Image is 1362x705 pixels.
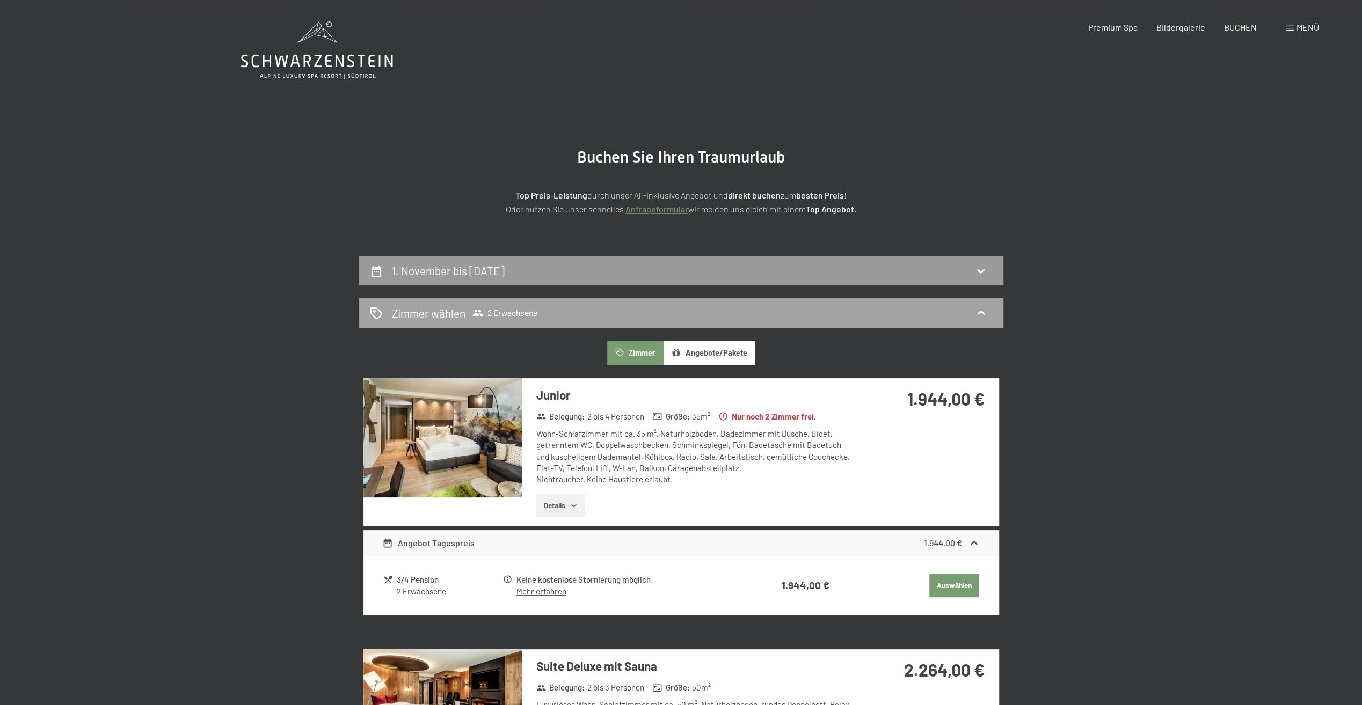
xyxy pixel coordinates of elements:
[587,682,644,693] span: 2 bis 3 Personen
[413,188,950,216] p: durch unser All-inklusive Angebot und zum ! Oder nutzen Sie unser schnelles wir melden uns gleich...
[577,148,785,166] span: Buchen Sie Ihren Traumurlaub
[907,388,985,409] strong: 1.944,00 €
[536,411,585,422] strong: Belegung :
[796,190,844,200] strong: besten Preis
[515,190,587,200] strong: Top Preis-Leistung
[397,574,501,586] div: 3/4 Pension
[607,341,663,365] button: Zimmer
[625,204,688,214] a: Anfrageformular
[692,411,710,422] span: 35 m²
[664,341,755,365] button: Angebote/Pakete
[782,579,829,591] strong: 1.944,00 €
[1156,22,1205,32] a: Bildergalerie
[363,530,999,556] div: Angebot Tagespreis1.944,00 €
[1297,22,1319,32] span: Menü
[536,428,856,485] div: Wohn-Schlafzimmer mit ca. 35 m², Naturholzboden, Badezimmer mit Dusche, Bidet, getrenntem WC, Dop...
[692,682,711,693] span: 50 m²
[929,574,979,597] button: Auswählen
[728,190,781,200] strong: direkt buchen
[806,204,856,214] strong: Top Angebot.
[1224,22,1257,32] a: BUCHEN
[516,574,740,586] div: Keine kostenlose Stornierung möglich
[536,494,585,517] button: Details
[924,538,962,548] strong: 1.944,00 €
[392,264,505,277] h2: 1. November bis [DATE]
[904,659,985,680] strong: 2.264,00 €
[587,411,644,422] span: 2 bis 4 Personen
[652,411,690,422] strong: Größe :
[536,387,856,403] h3: Junior
[536,682,585,693] strong: Belegung :
[536,658,856,674] h3: Suite Deluxe mit Sauna
[397,586,501,597] div: 2 Erwachsene
[652,682,690,693] strong: Größe :
[382,537,475,549] div: Angebot Tagespreis
[392,305,465,321] h2: Zimmer wählen
[516,586,566,596] a: Mehr erfahren
[1088,22,1137,32] a: Premium Spa
[363,378,522,497] img: mss_renderimg.php
[472,307,537,318] span: 2 Erwachsene
[718,411,816,422] strong: Nur noch 2 Zimmer frei.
